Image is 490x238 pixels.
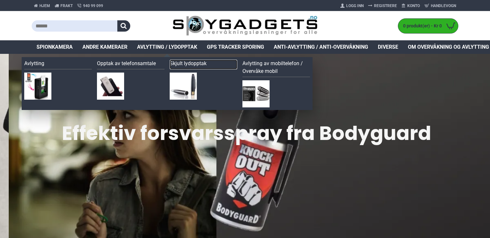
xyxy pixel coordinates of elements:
[374,3,397,9] span: Registrere
[398,19,458,33] a: 0 produkt(er) - Kr 0
[97,60,165,69] a: Opptak av telefonsamtale
[407,3,420,9] span: Konto
[170,73,197,100] img: Skjult lydopptak
[78,40,132,54] a: Andre kameraer
[346,3,364,9] span: Logg Inn
[408,43,489,51] span: Om overvåkning og avlytting
[32,40,78,54] a: Spionkamera
[398,23,443,29] span: 0 produkt(er) - Kr 0
[338,1,366,11] a: Logg Inn
[60,3,73,9] span: Frakt
[274,43,368,51] span: Anti-avlytting / Anti-overvåkning
[137,43,197,51] span: Avlytting / Lydopptak
[366,1,399,11] a: Registrere
[399,1,422,11] a: Konto
[269,40,373,54] a: Anti-avlytting / Anti-overvåkning
[431,3,456,9] span: Handlevogn
[378,43,398,51] span: Diverse
[202,40,269,54] a: GPS Tracker Sporing
[242,60,310,77] a: Avlytting av mobiltelefon / Overvåke mobil
[170,60,237,69] a: Skjult lydopptak
[24,60,92,69] a: Avlytting
[37,43,73,51] span: Spionkamera
[83,3,103,9] span: 940 99 099
[173,15,318,36] img: SpyGadgets.no
[242,80,270,107] img: Avlytting av mobiltelefon / Overvåke mobil
[97,73,124,100] img: Opptak av telefonsamtale
[39,3,50,9] span: Hjem
[422,1,458,11] a: Handlevogn
[207,43,264,51] span: GPS Tracker Sporing
[82,43,127,51] span: Andre kameraer
[24,73,51,100] img: Avlytting
[373,40,403,54] a: Diverse
[132,40,202,54] a: Avlytting / Lydopptak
